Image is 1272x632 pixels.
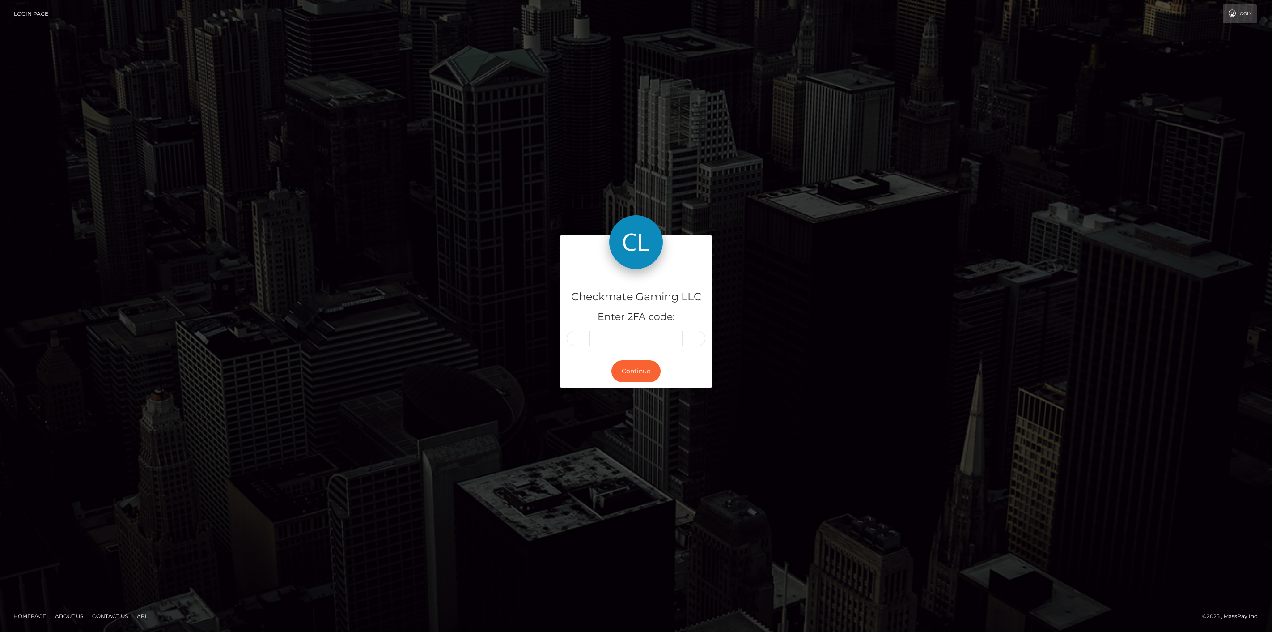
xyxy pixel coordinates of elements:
a: Login Page [14,4,48,23]
a: Contact Us [89,609,131,623]
button: Continue [611,360,661,382]
img: Checkmate Gaming LLC [609,215,663,269]
a: About Us [51,609,87,623]
a: Homepage [10,609,50,623]
a: API [133,609,150,623]
div: © 2025 , MassPay Inc. [1202,611,1265,621]
h5: Enter 2FA code: [567,310,705,324]
a: Login [1223,4,1257,23]
h4: Checkmate Gaming LLC [567,289,705,305]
